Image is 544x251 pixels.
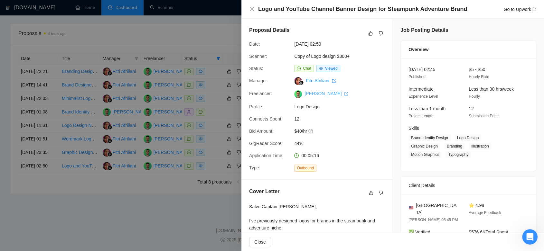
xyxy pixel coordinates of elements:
[377,30,385,37] button: dislike
[408,218,458,222] span: [PERSON_NAME] 05:45 PM
[13,183,108,190] div: 👑 Laziza AI - Job Pre-Qualification
[332,79,336,83] span: export
[469,143,492,150] span: Illustration
[408,134,451,141] span: Brand Identity Design
[297,67,301,70] span: message
[469,114,499,118] span: Submission Price
[469,86,514,92] span: Less than 30 hrs/week
[93,10,106,23] img: Profile image for Sofiia
[379,190,383,195] span: dislike
[455,134,481,141] span: Logo Design
[6,97,122,122] div: Send us a messageWe typically reply in under a minute
[9,181,119,193] div: 👑 Laziza AI - Job Pre-Qualification
[532,7,536,11] span: export
[294,128,391,135] span: $40/hr
[408,143,440,150] span: Graphic Design
[249,41,260,47] span: Date:
[81,10,94,23] img: Profile image for Iryna
[294,140,391,147] span: 44%
[249,6,254,12] button: Close
[522,229,538,245] iframe: To enrich screen reader interactions, please activate Accessibility in Grammarly extension settings
[9,162,119,181] div: 🔠 GigRadar Search Syntax: Query Operators for Optimized Job Searches
[408,151,442,158] span: Motion Graphics
[13,146,108,159] div: ✅ How To: Connect your agency to [DOMAIN_NAME]
[254,238,266,246] span: Close
[367,189,375,197] button: like
[249,116,283,121] span: Connects Spent:
[367,30,374,37] button: like
[446,151,471,158] span: Typography
[444,143,465,150] span: Branding
[469,67,485,72] span: $5 - $50
[408,106,446,111] span: Less than 1 month
[53,208,76,212] span: Messages
[409,205,413,210] img: 🇺🇸
[408,126,419,131] span: Skills
[408,114,433,118] span: Project Length
[249,129,274,134] span: Bid Amount:
[13,46,116,78] p: Hi [PERSON_NAME][EMAIL_ADDRESS][DOMAIN_NAME] 👋
[86,192,129,218] button: Help
[14,208,29,212] span: Home
[111,10,122,22] div: Close
[249,66,263,71] span: Status:
[249,91,272,96] span: Freelancer:
[13,110,108,116] div: We typically reply in under a minute
[43,192,86,218] button: Messages
[9,128,119,141] button: Search for help
[400,26,448,34] h5: Job Posting Details
[294,40,391,48] span: [DATE] 02:50
[408,229,430,235] span: ✅ Verified
[249,165,260,170] span: Type:
[305,91,348,96] a: [PERSON_NAME] export
[299,80,304,85] img: gigradar-bm.png
[13,78,116,89] p: How can we help?
[377,189,385,197] button: dislike
[249,26,289,34] h5: Proposal Details
[469,106,474,111] span: 12
[344,92,348,96] span: export
[416,202,458,216] span: [GEOGRAPHIC_DATA]
[249,188,279,195] h5: Cover Letter
[294,90,302,98] img: c1yHspI6BOUc8WFbnbQzbShPLc9nYdaS3D_VqbJxuBYJ48dzvV4F3jy0StxQEpPl3M
[369,190,373,195] span: like
[13,12,23,22] img: logo
[301,153,319,158] span: 00:05:16
[294,54,350,59] a: Copy of Logo design $300+
[469,203,484,208] span: ⭐ 4.98
[408,46,428,53] span: Overview
[13,131,52,138] span: Search for help
[9,143,119,162] div: ✅ How To: Connect your agency to [DOMAIN_NAME]
[469,211,501,215] span: Average Feedback
[249,78,268,83] span: Manager:
[379,31,383,36] span: dislike
[469,75,489,79] span: Hourly Rate
[306,78,335,83] a: Fitri Afriliani export
[408,94,438,99] span: Experience Level
[249,6,254,12] span: close
[258,5,467,13] h4: Logo and YouTube Channel Banner Design for Steampunk Adventure Brand
[408,75,426,79] span: Published
[408,86,434,92] span: Intermediate
[303,66,311,71] span: Chat
[503,7,536,12] a: Go to Upworkexport
[294,115,391,122] span: 12
[249,54,267,59] span: Scanner:
[294,153,299,158] span: clock-circle
[408,177,528,194] div: Client Details
[368,31,373,36] span: like
[249,104,263,109] span: Profile:
[325,66,338,71] span: Viewed
[408,67,435,72] span: [DATE] 02:45
[249,141,283,146] span: GigRadar Score:
[13,165,108,178] div: 🔠 GigRadar Search Syntax: Query Operators for Optimized Job Searches
[469,229,508,235] span: $576.6K Total Spent
[294,165,316,172] span: Outbound
[69,10,82,23] img: Profile image for Dima
[249,153,284,158] span: Application Time:
[294,103,391,110] span: Logo Design
[308,129,314,134] span: question-circle
[13,103,108,110] div: Send us a message
[319,67,323,70] span: eye
[102,208,112,212] span: Help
